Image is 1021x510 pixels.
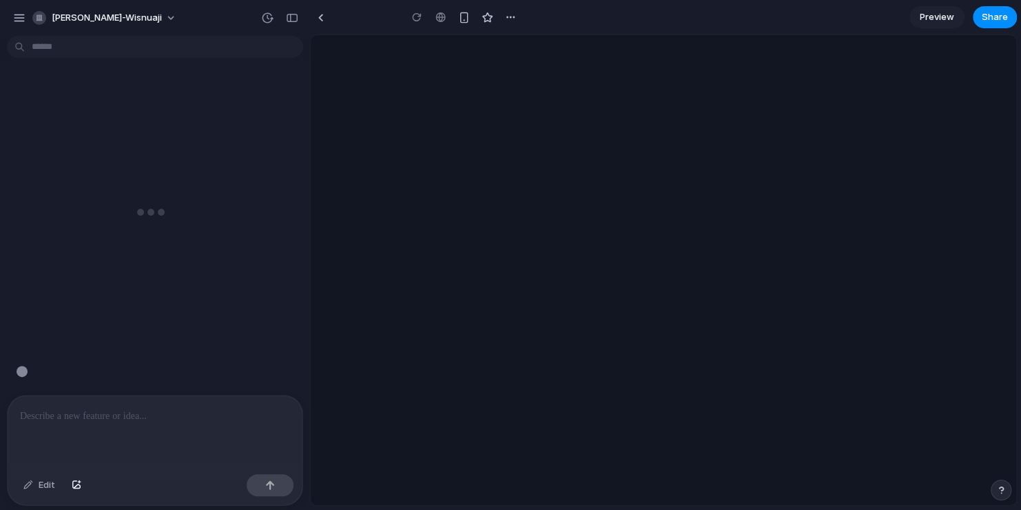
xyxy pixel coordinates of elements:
[52,11,162,25] span: [PERSON_NAME]-wisnuaji
[973,6,1017,28] button: Share
[920,10,954,24] span: Preview
[27,7,183,29] button: [PERSON_NAME]-wisnuaji
[909,6,965,28] a: Preview
[982,10,1008,24] span: Share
